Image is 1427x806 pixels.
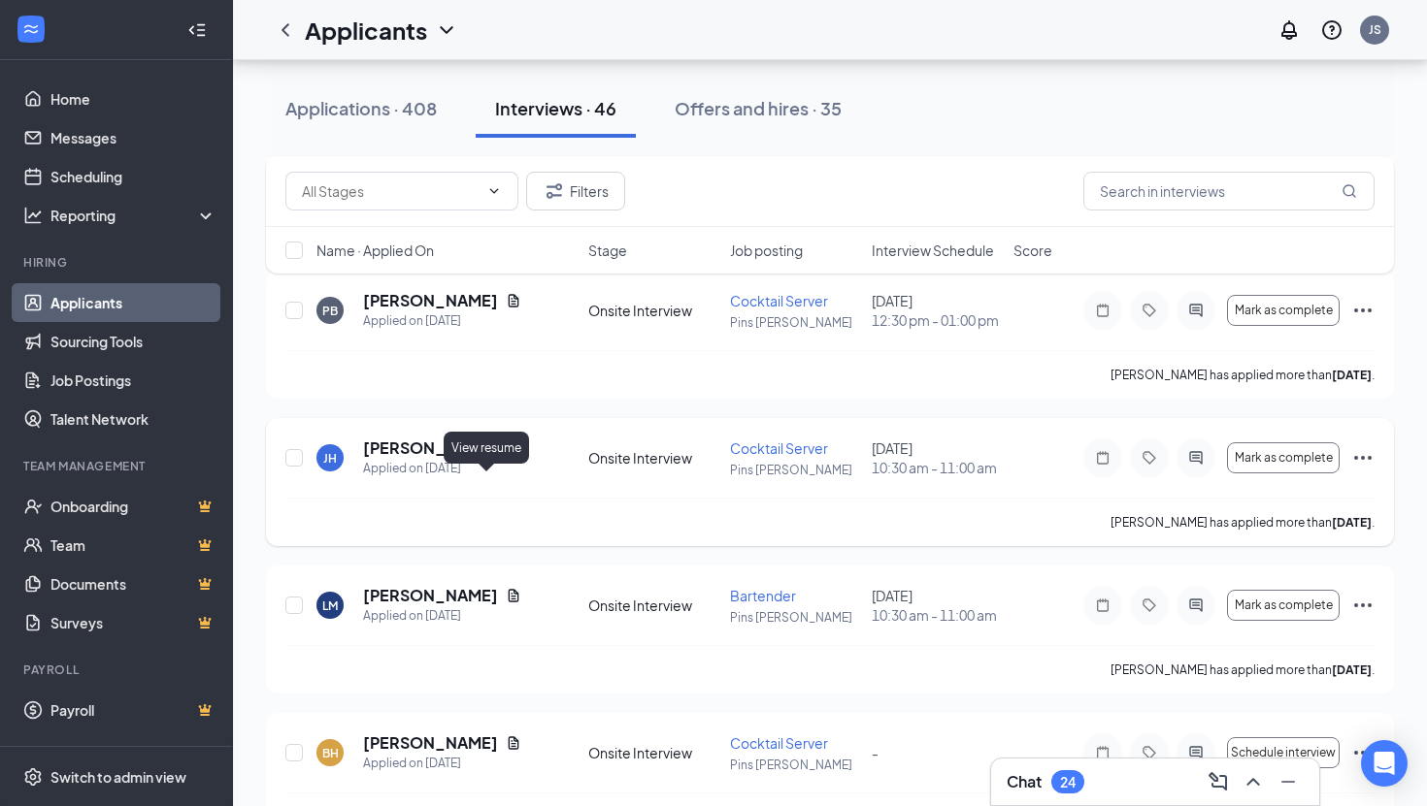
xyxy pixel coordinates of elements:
[1138,450,1161,466] svg: Tag
[1007,771,1042,792] h3: Chat
[526,172,625,210] button: Filter Filters
[1273,766,1304,797] button: Minimize
[1138,303,1161,318] svg: Tag
[50,691,216,729] a: PayrollCrown
[730,587,796,604] span: Bartender
[322,303,338,319] div: PB
[274,18,297,42] svg: ChevronLeft
[1227,590,1340,621] button: Mark as complete
[588,241,627,260] span: Stage
[23,458,213,474] div: Team Management
[872,291,1002,330] div: [DATE]
[1332,515,1372,530] b: [DATE]
[1091,597,1114,613] svg: Note
[1351,299,1375,322] svg: Ellipses
[1278,18,1301,42] svg: Notifications
[50,603,216,642] a: SurveysCrown
[872,458,1002,477] span: 10:30 am - 11:00 am
[1227,295,1340,326] button: Mark as complete
[1332,662,1372,677] b: [DATE]
[1091,303,1114,318] svg: Note
[1203,766,1234,797] button: ComposeMessage
[363,606,521,626] div: Applied on [DATE]
[363,732,498,754] h5: [PERSON_NAME]
[363,437,498,459] h5: [PERSON_NAME]
[50,118,216,157] a: Messages
[1277,770,1300,793] svg: Minimize
[543,179,566,203] svg: Filter
[50,767,186,787] div: Switch to admin view
[1351,446,1375,469] svg: Ellipses
[50,206,217,225] div: Reporting
[1060,774,1076,790] div: 24
[730,314,860,331] p: Pins [PERSON_NAME]
[363,585,498,606] h5: [PERSON_NAME]
[50,322,216,361] a: Sourcing Tools
[495,96,616,120] div: Interviews · 46
[1361,740,1408,787] div: Open Intercom Messenger
[1013,241,1052,260] span: Score
[872,310,1002,330] span: 12:30 pm - 01:00 pm
[1091,450,1114,466] svg: Note
[1111,367,1375,383] p: [PERSON_NAME] has applied more than .
[872,744,879,761] span: -
[730,241,803,260] span: Job posting
[23,206,43,225] svg: Analysis
[506,293,521,308] svg: Document
[1242,770,1265,793] svg: ChevronUp
[323,450,337,467] div: JH
[1351,741,1375,764] svg: Ellipses
[1369,21,1381,38] div: JS
[1235,304,1333,317] span: Mark as complete
[872,586,1002,625] div: [DATE]
[1351,594,1375,617] svg: Ellipses
[1091,745,1114,760] svg: Note
[50,564,216,603] a: DocumentsCrown
[322,597,338,614] div: LM
[1238,766,1269,797] button: ChevronUp
[363,754,521,773] div: Applied on [DATE]
[1207,770,1230,793] svg: ComposeMessage
[730,609,860,626] p: Pins [PERSON_NAME]
[23,661,213,678] div: Payroll
[1320,18,1344,42] svg: QuestionInfo
[1138,745,1161,760] svg: Tag
[23,767,43,787] svg: Settings
[363,459,521,478] div: Applied on [DATE]
[316,241,434,260] span: Name · Applied On
[1235,598,1333,612] span: Mark as complete
[1342,183,1357,199] svg: MagnifyingGlass
[50,400,216,438] a: Talent Network
[675,96,842,120] div: Offers and hires · 35
[363,311,521,331] div: Applied on [DATE]
[872,241,994,260] span: Interview Schedule
[1184,597,1208,613] svg: ActiveChat
[285,96,437,120] div: Applications · 408
[50,157,216,196] a: Scheduling
[305,14,427,47] h1: Applicants
[730,734,828,752] span: Cocktail Server
[187,20,207,40] svg: Collapse
[1235,451,1333,465] span: Mark as complete
[1111,661,1375,678] p: [PERSON_NAME] has applied more than .
[730,757,860,773] p: Pins [PERSON_NAME]
[872,605,1002,625] span: 10:30 am - 11:00 am
[322,745,339,761] div: BH
[1332,368,1372,382] b: [DATE]
[1083,172,1375,210] input: Search in interviews
[588,596,718,615] div: Onsite Interview
[302,180,479,202] input: All Stages
[1111,514,1375,531] p: [PERSON_NAME] has applied more than .
[1231,746,1336,759] span: Schedule interview
[50,283,216,322] a: Applicants
[486,183,502,199] svg: ChevronDown
[588,448,718,467] div: Onsite Interview
[1184,450,1208,466] svg: ActiveChat
[435,18,458,42] svg: ChevronDown
[1227,737,1340,768] button: Schedule interview
[363,290,498,311] h5: [PERSON_NAME]
[730,292,828,309] span: Cocktail Server
[1184,303,1208,318] svg: ActiveChat
[23,254,213,271] div: Hiring
[872,438,1002,477] div: [DATE]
